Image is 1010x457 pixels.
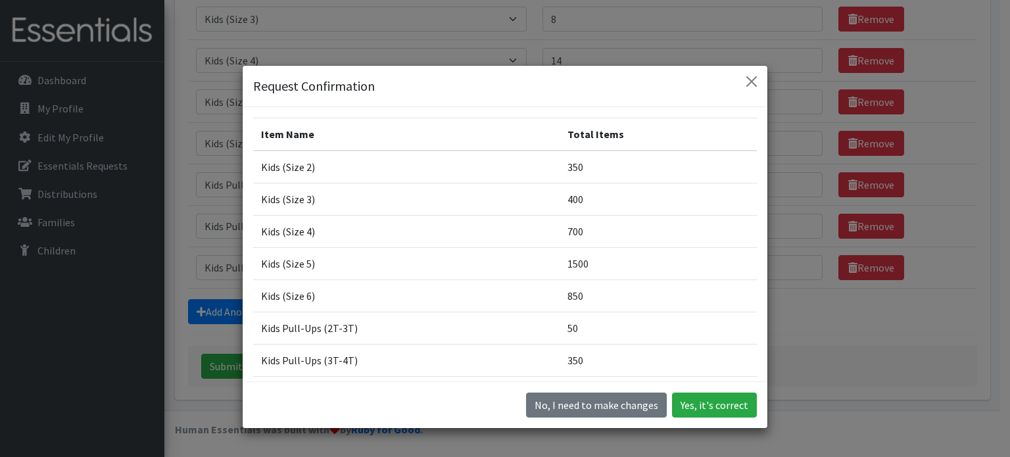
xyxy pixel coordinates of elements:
td: Kids (Size 4) [253,216,560,248]
th: Item Name [253,118,560,151]
button: Close [741,71,762,92]
button: No I need to make changes [526,393,667,418]
td: Kids (Size 2) [253,151,560,183]
td: Kids (Size 5) [253,248,560,280]
th: Total Items [560,118,757,151]
td: 400 [560,183,757,216]
td: Kids (Size 6) [253,280,560,312]
td: Kids (Size 3) [253,183,560,216]
td: Kids Pull-Ups (4T-5T) [253,377,560,409]
td: 350 [560,151,757,183]
td: 250 [560,377,757,409]
td: 700 [560,216,757,248]
td: Kids Pull-Ups (3T-4T) [253,345,560,377]
td: Kids Pull-Ups (2T-3T) [253,312,560,345]
td: 50 [560,312,757,345]
h5: Request Confirmation [253,76,375,96]
td: 1500 [560,248,757,280]
td: 350 [560,345,757,377]
button: Yes, it's correct [672,393,757,418]
td: 850 [560,280,757,312]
